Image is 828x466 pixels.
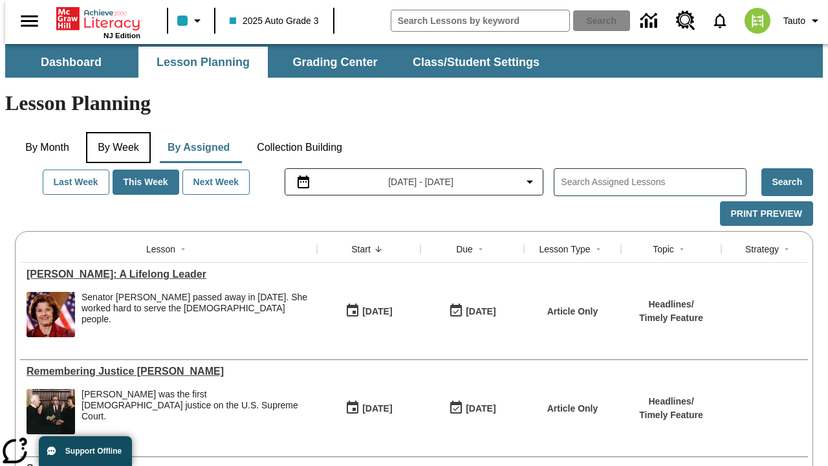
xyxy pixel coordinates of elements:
[633,3,668,39] a: Data Center
[522,174,538,190] svg: Collapse Date Range Filter
[761,168,813,196] button: Search
[402,47,550,78] button: Class/Student Settings
[668,3,703,38] a: Resource Center, Will open in new tab
[82,292,310,324] div: Senator [PERSON_NAME] passed away in [DATE]. She worked hard to serve the [DEMOGRAPHIC_DATA] people.
[138,47,268,78] button: Lesson Planning
[56,6,140,32] a: Home
[41,55,102,70] span: Dashboard
[10,2,49,40] button: Open side menu
[561,173,745,192] input: Search Assigned Lessons
[341,396,397,421] button: 09/24/25: First time the lesson was available
[653,243,674,256] div: Topic
[466,401,496,417] div: [DATE]
[82,292,310,337] div: Senator Dianne Feinstein passed away in September 2023. She worked hard to serve the American peo...
[444,396,500,421] button: 09/24/25: Last day the lesson can be accessed
[27,389,75,434] img: Chief Justice Warren Burger, wearing a black robe, holds up his right hand and faces Sandra Day O...
[639,311,703,325] p: Timely Feature
[547,305,598,318] p: Article Only
[270,47,400,78] button: Grading Center
[539,243,590,256] div: Lesson Type
[157,55,250,70] span: Lesson Planning
[27,366,310,377] div: Remembering Justice O'Connor
[5,44,823,78] div: SubNavbar
[15,132,80,163] button: By Month
[783,14,805,28] span: Tauto
[56,5,140,39] div: Home
[27,366,310,377] a: Remembering Justice O'Connor, Lessons
[703,4,737,38] a: Notifications
[86,132,151,163] button: By Week
[444,299,500,324] button: 09/24/25: Last day the lesson can be accessed
[146,243,175,256] div: Lesson
[175,241,191,257] button: Sort
[362,401,392,417] div: [DATE]
[292,55,377,70] span: Grading Center
[351,243,371,256] div: Start
[371,241,386,257] button: Sort
[65,447,122,456] span: Support Offline
[639,395,703,408] p: Headlines /
[82,389,310,434] div: Sandra Day O'Connor was the first female justice on the U.S. Supreme Court.
[290,174,538,190] button: Select the date range menu item
[6,47,136,78] button: Dashboard
[466,304,496,320] div: [DATE]
[778,9,828,32] button: Profile/Settings
[27,269,310,280] a: Dianne Feinstein: A Lifelong Leader, Lessons
[27,269,310,280] div: Dianne Feinstein: A Lifelong Leader
[674,241,690,257] button: Sort
[547,402,598,416] p: Article Only
[113,170,179,195] button: This Week
[591,241,606,257] button: Sort
[737,4,778,38] button: Select a new avatar
[27,292,75,337] img: Senator Dianne Feinstein of California smiles with the U.S. flag behind her.
[182,170,250,195] button: Next Week
[745,243,779,256] div: Strategy
[157,132,240,163] button: By Assigned
[39,436,132,466] button: Support Offline
[779,241,794,257] button: Sort
[43,170,109,195] button: Last Week
[5,47,551,78] div: SubNavbar
[639,408,703,422] p: Timely Feature
[745,8,770,34] img: avatar image
[341,299,397,324] button: 09/24/25: First time the lesson was available
[720,201,813,227] button: Print Preview
[82,389,310,421] div: [PERSON_NAME] was the first [DEMOGRAPHIC_DATA] justice on the U.S. Supreme Court.
[172,9,210,32] button: Class color is light blue. Change class color
[388,175,453,189] span: [DATE] - [DATE]
[362,304,392,320] div: [DATE]
[246,132,353,163] button: Collection Building
[639,298,703,311] p: Headlines /
[391,10,569,31] input: search field
[456,243,473,256] div: Due
[103,32,140,39] span: NJ Edition
[413,55,539,70] span: Class/Student Settings
[230,14,319,28] span: 2025 Auto Grade 3
[473,241,488,257] button: Sort
[5,91,823,115] h1: Lesson Planning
